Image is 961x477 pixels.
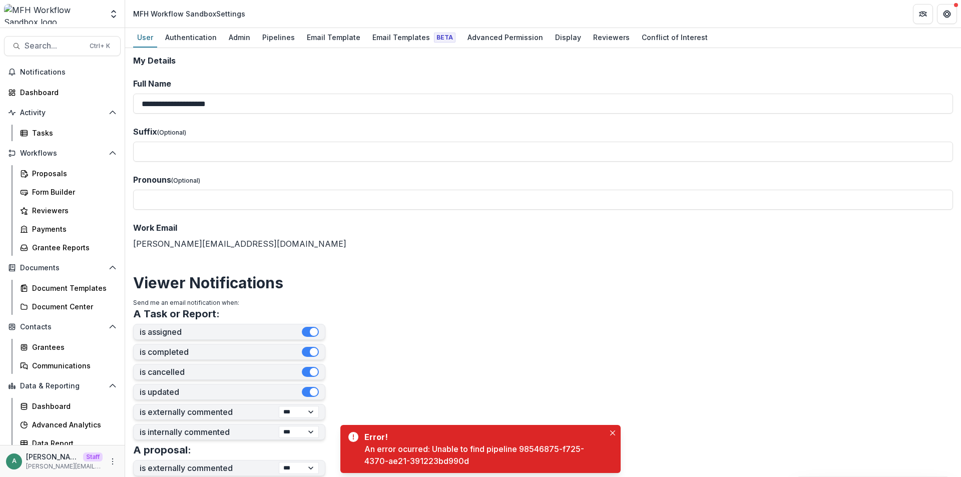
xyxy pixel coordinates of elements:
[364,431,601,443] div: Error!
[258,30,299,45] div: Pipelines
[83,452,103,461] p: Staff
[133,175,171,185] span: Pronouns
[133,444,191,456] h3: A proposal:
[589,28,634,48] a: Reviewers
[16,165,121,182] a: Proposals
[140,407,279,417] label: is externally commented
[368,28,459,48] a: Email Templates Beta
[551,28,585,48] a: Display
[140,347,302,357] label: is completed
[107,455,119,467] button: More
[133,127,157,137] span: Suffix
[607,427,619,439] button: Close
[434,33,455,43] span: Beta
[225,28,254,48] a: Admin
[32,187,113,197] div: Form Builder
[133,223,177,233] span: Work Email
[16,125,121,141] a: Tasks
[913,4,933,24] button: Partners
[20,109,105,117] span: Activity
[32,301,113,312] div: Document Center
[16,202,121,219] a: Reviewers
[25,41,84,51] span: Search...
[26,451,79,462] p: [PERSON_NAME][EMAIL_ADDRESS][DOMAIN_NAME]
[133,308,220,320] h3: A Task or Report:
[937,4,957,24] button: Get Help
[26,462,103,471] p: [PERSON_NAME][EMAIL_ADDRESS][DOMAIN_NAME]
[638,28,712,48] a: Conflict of Interest
[364,443,605,467] div: An error ocurred: Unable to find pipeline 98546875-f725-4370-ae21-391223bd990d
[140,367,302,377] label: is cancelled
[133,79,171,89] span: Full Name
[16,339,121,355] a: Grantees
[20,264,105,272] span: Documents
[303,28,364,48] a: Email Template
[140,327,302,337] label: is assigned
[20,87,113,98] div: Dashboard
[32,401,113,411] div: Dashboard
[551,30,585,45] div: Display
[32,242,113,253] div: Grantee Reports
[589,30,634,45] div: Reviewers
[32,224,113,234] div: Payments
[16,280,121,296] a: Document Templates
[463,30,547,45] div: Advanced Permission
[140,427,279,437] label: is internally commented
[20,323,105,331] span: Contacts
[16,398,121,414] a: Dashboard
[4,260,121,276] button: Open Documents
[32,438,113,448] div: Data Report
[133,274,953,292] h2: Viewer Notifications
[4,105,121,121] button: Open Activity
[32,283,113,293] div: Document Templates
[368,30,459,45] div: Email Templates
[32,205,113,216] div: Reviewers
[88,41,112,52] div: Ctrl + K
[32,168,113,179] div: Proposals
[16,298,121,315] a: Document Center
[32,419,113,430] div: Advanced Analytics
[133,56,953,66] h2: My Details
[171,177,200,184] span: (Optional)
[638,30,712,45] div: Conflict of Interest
[4,36,121,56] button: Search...
[16,239,121,256] a: Grantee Reports
[129,7,249,21] nav: breadcrumb
[20,382,105,390] span: Data & Reporting
[133,9,245,19] div: MFH Workflow Sandbox Settings
[133,299,239,306] span: Send me an email notification when:
[225,30,254,45] div: Admin
[133,222,953,250] div: [PERSON_NAME][EMAIL_ADDRESS][DOMAIN_NAME]
[4,319,121,335] button: Open Contacts
[16,221,121,237] a: Payments
[133,28,157,48] a: User
[463,28,547,48] a: Advanced Permission
[32,342,113,352] div: Grantees
[4,378,121,394] button: Open Data & Reporting
[4,4,103,24] img: MFH Workflow Sandbox logo
[16,357,121,374] a: Communications
[161,30,221,45] div: Authentication
[157,129,186,136] span: (Optional)
[12,458,17,464] div: anveet@trytemelio.com
[140,387,302,397] label: is updated
[140,463,279,473] label: is externally commented
[4,64,121,80] button: Notifications
[20,68,117,77] span: Notifications
[107,4,121,24] button: Open entity switcher
[32,128,113,138] div: Tasks
[258,28,299,48] a: Pipelines
[16,435,121,451] a: Data Report
[161,28,221,48] a: Authentication
[32,360,113,371] div: Communications
[303,30,364,45] div: Email Template
[16,416,121,433] a: Advanced Analytics
[4,145,121,161] button: Open Workflows
[16,184,121,200] a: Form Builder
[4,84,121,101] a: Dashboard
[133,30,157,45] div: User
[20,149,105,158] span: Workflows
